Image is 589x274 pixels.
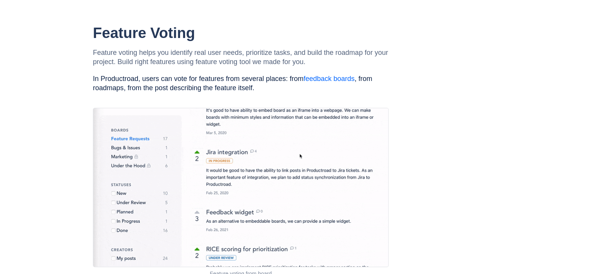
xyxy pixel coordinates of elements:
[93,24,389,42] h1: Feature Voting
[93,48,389,66] p: Feature voting helps you identify real user needs, prioritize tasks, and build the roadmap for yo...
[93,108,389,267] img: Feature voting on board
[303,75,354,83] a: feedback boards
[93,74,389,92] p: In Productroad, users can vote for features from several places: from , from roadmaps, from the p...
